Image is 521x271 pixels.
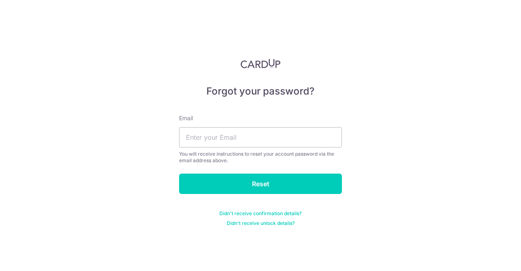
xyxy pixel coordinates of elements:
input: Enter your Email [179,127,342,148]
a: Didn't receive confirmation details? [219,210,302,217]
div: You will receive instructions to reset your account password via the email address above. [179,151,342,164]
input: Reset [179,174,342,194]
label: Email [179,114,193,122]
a: Didn't receive unlock details? [227,220,295,227]
img: CardUp Logo [241,59,280,68]
h5: Forgot your password? [179,85,342,98]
